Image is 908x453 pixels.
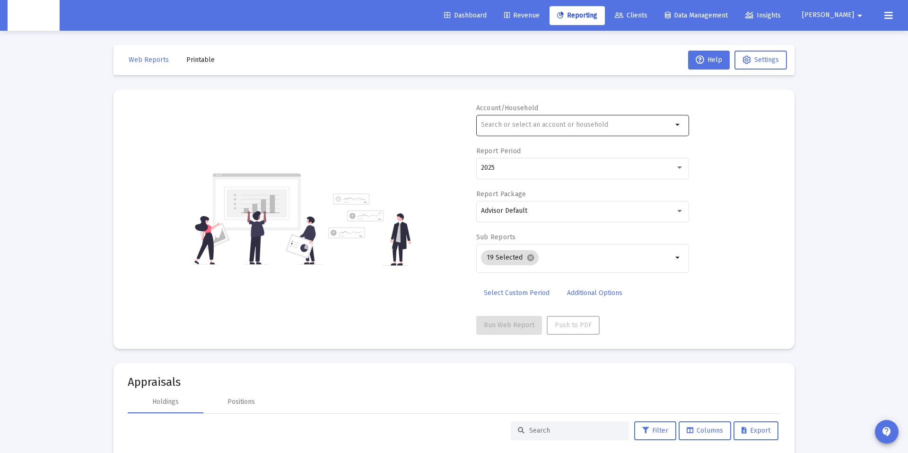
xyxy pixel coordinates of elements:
[687,427,723,435] span: Columns
[476,233,516,241] label: Sub Reports
[547,316,600,335] button: Push to PDF
[854,6,865,25] mat-icon: arrow_drop_down
[679,421,731,440] button: Columns
[745,11,781,19] span: Insights
[481,121,672,129] input: Search or select an account or household
[734,51,787,70] button: Settings
[128,377,780,387] mat-card-title: Appraisals
[129,56,169,64] span: Web Reports
[672,119,684,131] mat-icon: arrow_drop_down
[557,11,597,19] span: Reporting
[555,321,592,329] span: Push to PDF
[567,289,622,297] span: Additional Options
[742,427,770,435] span: Export
[615,11,647,19] span: Clients
[881,426,892,437] mat-icon: contact_support
[15,6,52,25] img: Dashboard
[481,250,539,265] mat-chip: 19 Selected
[476,190,526,198] label: Report Package
[186,56,215,64] span: Printable
[738,6,788,25] a: Insights
[227,397,255,407] div: Positions
[754,56,779,64] span: Settings
[672,252,684,263] mat-icon: arrow_drop_down
[607,6,655,25] a: Clients
[696,56,722,64] span: Help
[802,11,854,19] span: [PERSON_NAME]
[481,248,672,267] mat-chip-list: Selection
[328,193,411,266] img: reporting-alt
[481,164,495,172] span: 2025
[476,147,521,155] label: Report Period
[152,397,179,407] div: Holdings
[481,207,527,215] span: Advisor Default
[529,427,622,435] input: Search
[476,316,542,335] button: Run Web Report
[791,6,877,25] button: [PERSON_NAME]
[526,253,535,262] mat-icon: cancel
[504,11,540,19] span: Revenue
[484,321,534,329] span: Run Web Report
[634,421,676,440] button: Filter
[688,51,730,70] button: Help
[657,6,735,25] a: Data Management
[733,421,778,440] button: Export
[476,104,539,112] label: Account/Household
[444,11,487,19] span: Dashboard
[179,51,222,70] button: Printable
[497,6,547,25] a: Revenue
[192,172,323,266] img: reporting
[550,6,605,25] a: Reporting
[437,6,494,25] a: Dashboard
[484,289,550,297] span: Select Custom Period
[665,11,728,19] span: Data Management
[121,51,176,70] button: Web Reports
[642,427,668,435] span: Filter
